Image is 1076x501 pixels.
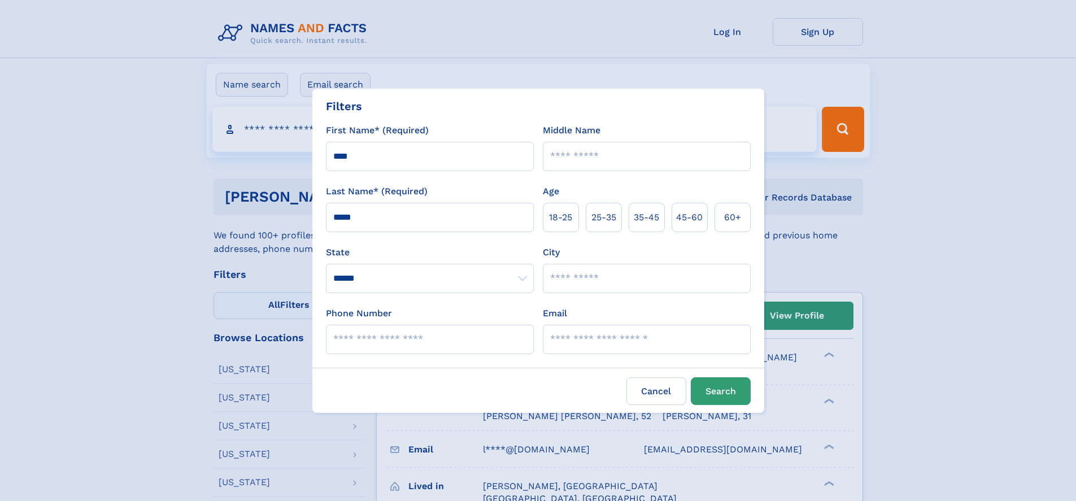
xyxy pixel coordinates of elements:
[326,185,428,198] label: Last Name* (Required)
[326,307,392,320] label: Phone Number
[543,246,560,259] label: City
[626,377,686,405] label: Cancel
[326,246,534,259] label: State
[543,185,559,198] label: Age
[634,211,659,224] span: 35‑45
[543,124,600,137] label: Middle Name
[326,124,429,137] label: First Name* (Required)
[543,307,567,320] label: Email
[549,211,572,224] span: 18‑25
[691,377,751,405] button: Search
[676,211,703,224] span: 45‑60
[591,211,616,224] span: 25‑35
[724,211,741,224] span: 60+
[326,98,362,115] div: Filters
